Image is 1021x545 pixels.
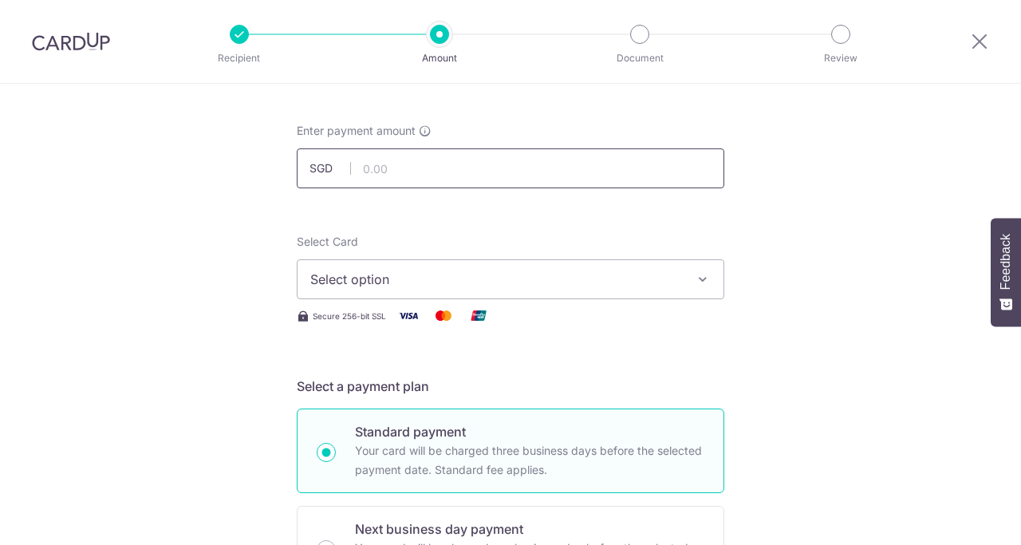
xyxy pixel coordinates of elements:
[392,306,424,326] img: Visa
[355,422,704,441] p: Standard payment
[310,270,682,289] span: Select option
[32,32,110,51] img: CardUp
[380,50,499,66] p: Amount
[782,50,900,66] p: Review
[309,160,351,176] span: SGD
[581,50,699,66] p: Document
[919,497,1005,537] iframe: Opens a widget where you can find more information
[297,377,724,396] h5: Select a payment plan
[428,306,459,326] img: Mastercard
[355,441,704,480] p: Your card will be charged three business days before the selected payment date. Standard fee appl...
[313,310,386,322] span: Secure 256-bit SSL
[297,259,724,299] button: Select option
[991,218,1021,326] button: Feedback - Show survey
[999,234,1013,290] span: Feedback
[297,148,724,188] input: 0.00
[180,50,298,66] p: Recipient
[297,235,358,248] span: translation missing: en.payables.payment_networks.credit_card.summary.labels.select_card
[355,519,704,539] p: Next business day payment
[463,306,495,326] img: Union Pay
[297,123,416,139] span: Enter payment amount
